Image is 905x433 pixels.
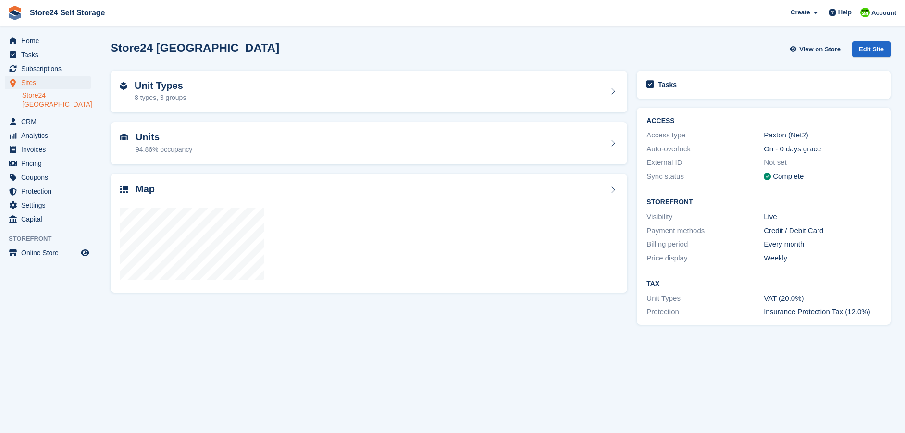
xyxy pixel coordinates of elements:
div: Weekly [764,253,881,264]
span: Capital [21,212,79,226]
span: Coupons [21,171,79,184]
div: Protection [646,307,764,318]
h2: ACCESS [646,117,881,125]
a: menu [5,62,91,75]
h2: Map [136,184,155,195]
a: Units 94.86% occupancy [111,122,627,164]
h2: Units [136,132,192,143]
div: 8 types, 3 groups [135,93,186,103]
span: Settings [21,198,79,212]
h2: Storefront [646,198,881,206]
div: Complete [773,171,804,182]
div: External ID [646,157,764,168]
span: Storefront [9,234,96,244]
a: Unit Types 8 types, 3 groups [111,71,627,113]
a: Map [111,174,627,293]
a: Edit Site [852,41,891,61]
div: Insurance Protection Tax (12.0%) [764,307,881,318]
span: Home [21,34,79,48]
a: menu [5,34,91,48]
img: unit-type-icn-2b2737a686de81e16bb02015468b77c625bbabd49415b5ef34ead5e3b44a266d.svg [120,82,127,90]
span: Account [871,8,896,18]
div: Visibility [646,211,764,223]
span: Subscriptions [21,62,79,75]
a: menu [5,76,91,89]
span: Help [838,8,852,17]
div: Live [764,211,881,223]
img: stora-icon-8386f47178a22dfd0bd8f6a31ec36ba5ce8667c1dd55bd0f319d3a0aa187defe.svg [8,6,22,20]
a: menu [5,115,91,128]
span: Invoices [21,143,79,156]
div: Auto-overlock [646,144,764,155]
a: menu [5,246,91,260]
a: Preview store [79,247,91,259]
span: View on Store [799,45,841,54]
a: menu [5,171,91,184]
div: Access type [646,130,764,141]
div: On - 0 days grace [764,144,881,155]
a: Store24 Self Storage [26,5,109,21]
h2: Store24 [GEOGRAPHIC_DATA] [111,41,279,54]
span: Protection [21,185,79,198]
span: CRM [21,115,79,128]
div: Every month [764,239,881,250]
span: Analytics [21,129,79,142]
h2: Unit Types [135,80,186,91]
span: Pricing [21,157,79,170]
a: menu [5,185,91,198]
a: menu [5,129,91,142]
div: Paxton (Net2) [764,130,881,141]
div: 94.86% occupancy [136,145,192,155]
img: map-icn-33ee37083ee616e46c38cad1a60f524a97daa1e2b2c8c0bc3eb3415660979fc1.svg [120,186,128,193]
span: Tasks [21,48,79,62]
h2: Tax [646,280,881,288]
a: menu [5,143,91,156]
h2: Tasks [658,80,677,89]
div: Payment methods [646,225,764,236]
a: Store24 [GEOGRAPHIC_DATA] [22,91,91,109]
div: VAT (20.0%) [764,293,881,304]
span: Create [791,8,810,17]
span: Sites [21,76,79,89]
a: View on Store [788,41,844,57]
div: Billing period [646,239,764,250]
div: Not set [764,157,881,168]
img: Robert Sears [860,8,870,17]
a: menu [5,157,91,170]
div: Unit Types [646,293,764,304]
div: Sync status [646,171,764,182]
img: unit-icn-7be61d7bf1b0ce9d3e12c5938cc71ed9869f7b940bace4675aadf7bd6d80202e.svg [120,134,128,140]
div: Credit / Debit Card [764,225,881,236]
div: Edit Site [852,41,891,57]
a: menu [5,48,91,62]
a: menu [5,212,91,226]
div: Price display [646,253,764,264]
span: Online Store [21,246,79,260]
a: menu [5,198,91,212]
